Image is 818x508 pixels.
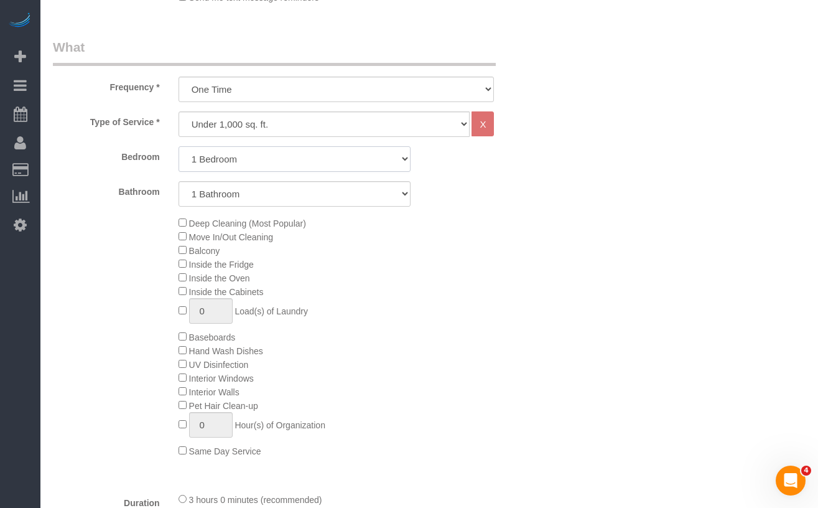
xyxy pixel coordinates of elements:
span: Inside the Cabinets [189,287,264,297]
span: Pet Hair Clean-up [189,401,258,411]
span: Hour(s) of Organization [235,420,325,430]
span: Move In/Out Cleaning [189,232,273,242]
span: Same Day Service [189,446,261,456]
label: Type of Service * [44,111,169,128]
span: Baseboards [189,332,236,342]
iframe: Intercom live chat [776,466,806,496]
span: Load(s) of Laundry [235,306,308,316]
legend: What [53,38,496,66]
span: 4 [801,466,811,476]
label: Bedroom [44,146,169,163]
img: Automaid Logo [7,12,32,30]
span: 3 hours 0 minutes (recommended) [189,495,322,505]
label: Frequency * [44,77,169,93]
label: Bathroom [44,181,169,198]
span: Balcony [189,246,220,256]
span: UV Disinfection [189,360,249,370]
span: Interior Walls [189,387,239,397]
span: Inside the Oven [189,273,250,283]
span: Inside the Fridge [189,260,254,270]
span: Hand Wash Dishes [189,346,263,356]
span: Deep Cleaning (Most Popular) [189,219,306,228]
span: Interior Windows [189,374,254,383]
